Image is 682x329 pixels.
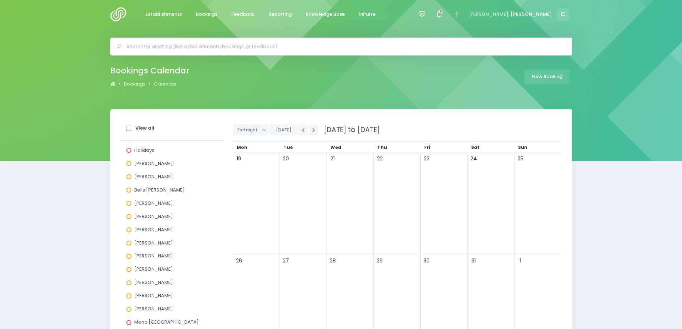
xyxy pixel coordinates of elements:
[422,154,431,164] span: 23
[281,256,291,266] span: 27
[110,7,131,21] img: Logo
[134,200,173,207] span: [PERSON_NAME]
[237,125,260,135] span: Fortnight
[134,319,199,325] span: Mana [GEOGRAPHIC_DATA]
[231,11,255,18] span: Feedback
[518,144,527,150] span: Sun
[471,144,479,150] span: Sat
[233,124,269,136] button: Fortnight
[196,11,217,18] span: Bookings
[134,160,173,167] span: [PERSON_NAME]
[359,11,376,18] span: InPulse
[319,125,380,135] span: [DATE] to [DATE]
[424,144,430,150] span: Fri
[328,256,338,266] span: 28
[134,292,173,299] span: [PERSON_NAME]
[353,8,382,21] a: InPulse
[126,41,562,52] input: Search for anything (like establishments, bookings, or feedback)
[516,154,525,164] span: 25
[284,144,293,150] span: Tue
[124,81,145,88] a: Bookings
[469,256,478,266] span: 31
[375,154,384,164] span: 22
[270,124,298,136] button: [DATE]
[134,266,173,272] span: [PERSON_NAME]
[154,81,176,88] a: Calendar
[110,66,189,76] h2: Bookings Calendar
[516,256,525,266] span: 1
[511,11,552,18] span: [PERSON_NAME]
[134,240,173,246] span: [PERSON_NAME]
[469,154,478,164] span: 24
[524,69,570,84] a: New Booking
[234,154,244,164] span: 19
[237,144,247,150] span: Mon
[306,11,345,18] span: Knowledge Base
[190,8,223,21] a: Bookings
[234,256,244,266] span: 26
[134,305,173,312] span: [PERSON_NAME]
[140,8,188,21] a: Establishments
[375,256,384,266] span: 29
[300,8,351,21] a: Knowledge Base
[145,11,182,18] span: Establishments
[134,173,173,180] span: [PERSON_NAME]
[281,154,291,164] span: 20
[134,187,185,193] span: Bells [PERSON_NAME]
[134,147,154,154] span: Holidays
[226,8,261,21] a: Feedback
[557,8,569,21] span: C
[134,279,173,286] span: [PERSON_NAME]
[422,256,431,266] span: 30
[328,154,338,164] span: 21
[263,8,298,21] a: Reporting
[269,11,292,18] span: Reporting
[134,226,173,233] span: [PERSON_NAME]
[134,252,173,259] span: [PERSON_NAME]
[135,125,154,131] strong: View all
[134,213,173,220] span: [PERSON_NAME]
[468,11,509,18] span: [PERSON_NAME],
[330,144,341,150] span: Wed
[377,144,387,150] span: Thu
